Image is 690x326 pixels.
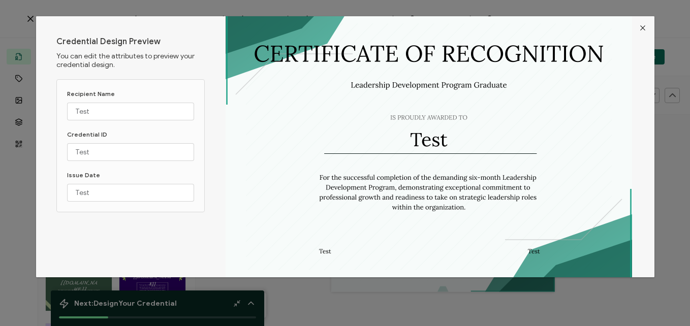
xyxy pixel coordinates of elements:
[67,143,194,161] input: [attribute.tag]
[631,16,654,40] button: Close
[226,3,632,290] img: certificate preview
[56,52,209,69] p: You can edit the attributes to preview your credential design.
[67,184,194,202] input: [attribute.tag]
[639,277,690,326] iframe: Chat Widget
[36,16,654,277] div: dialog
[67,103,194,120] input: [attribute.tag]
[67,131,194,138] p: Credential ID
[67,90,194,97] p: Recipient Name
[56,37,161,47] p: Credential Design Preview
[67,171,194,179] p: Issue Date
